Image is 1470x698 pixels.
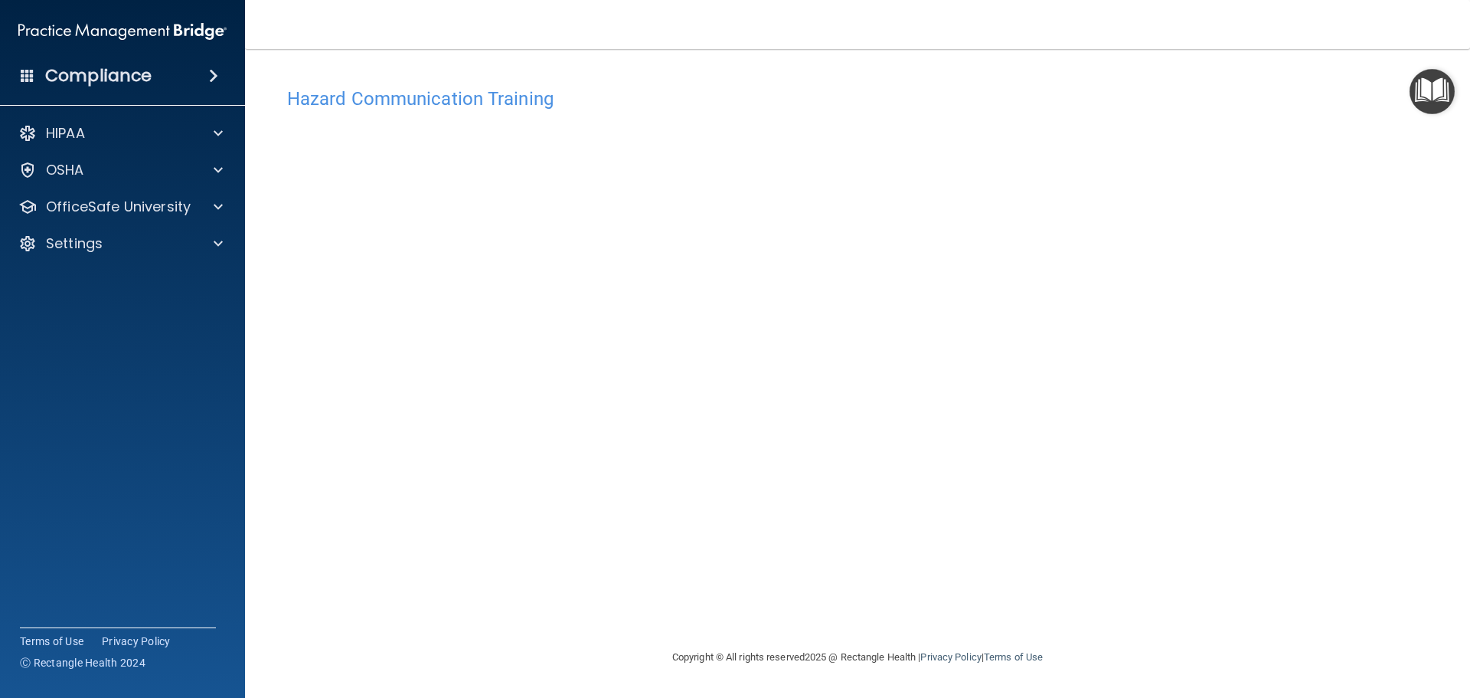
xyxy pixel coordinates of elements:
img: PMB logo [18,16,227,47]
button: Open Resource Center [1410,69,1455,114]
a: Terms of Use [20,634,83,649]
iframe: HCT [287,117,1068,623]
a: OfficeSafe University [18,198,223,216]
a: Privacy Policy [102,634,171,649]
a: HIPAA [18,124,223,143]
h4: Compliance [45,65,152,87]
span: Ⓒ Rectangle Health 2024 [20,655,145,670]
p: HIPAA [46,124,85,143]
p: OSHA [46,161,84,179]
h4: Hazard Communication Training [287,89,1428,109]
a: OSHA [18,161,223,179]
a: Terms of Use [984,651,1043,663]
p: OfficeSafe University [46,198,191,216]
a: Settings [18,234,223,253]
div: Copyright © All rights reserved 2025 @ Rectangle Health | | [578,633,1137,682]
p: Settings [46,234,103,253]
a: Privacy Policy [920,651,981,663]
